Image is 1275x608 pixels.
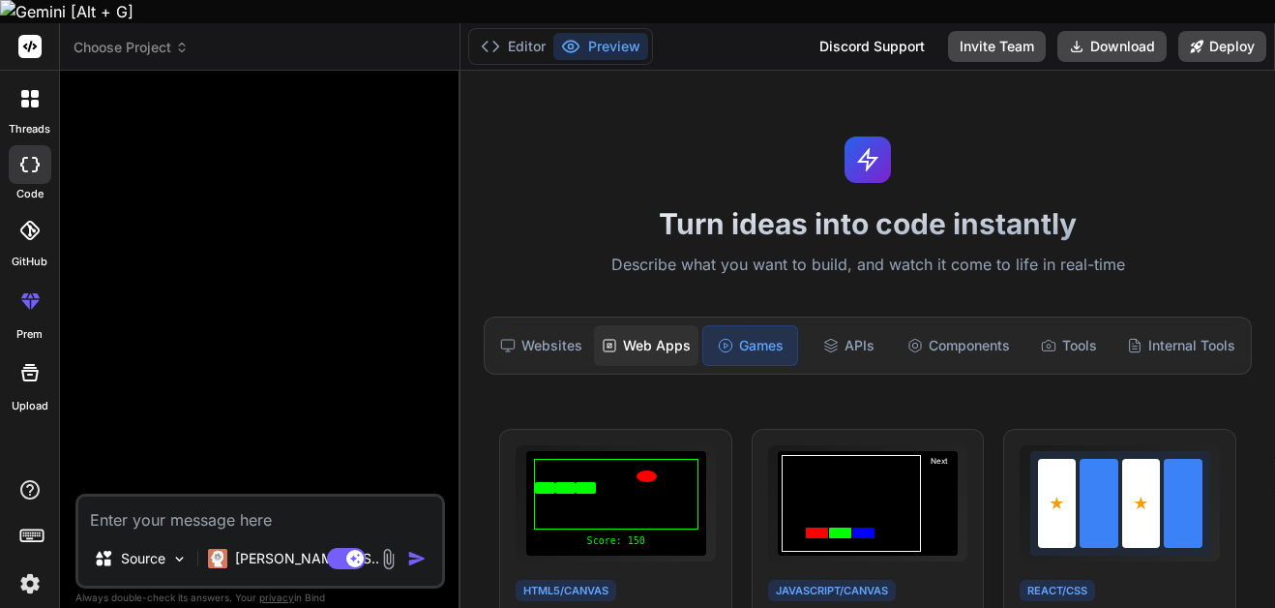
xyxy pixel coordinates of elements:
label: Upload [12,398,48,414]
button: Deploy [1178,31,1266,62]
label: code [16,186,44,202]
div: Websites [492,325,590,366]
label: GitHub [12,254,47,270]
p: [PERSON_NAME] 4 S.. [235,549,379,568]
div: JavaScript/Canvas [768,580,896,602]
img: settings [14,567,46,600]
button: Preview [553,33,648,60]
div: React/CSS [1020,580,1095,602]
div: Tools [1022,325,1115,366]
button: Editor [473,33,553,60]
img: attachment [377,548,400,570]
div: Web Apps [594,325,698,366]
p: Source [121,549,165,568]
div: Next [925,455,954,552]
label: threads [9,121,50,137]
p: Always double-check its answers. Your in Bind [75,589,445,607]
div: Discord Support [808,31,936,62]
div: HTML5/Canvas [516,580,616,602]
button: Invite Team [948,31,1046,62]
button: Download [1057,31,1167,62]
div: Components [900,325,1018,366]
label: prem [16,326,43,343]
p: Describe what you want to build, and watch it come to life in real-time [472,253,1263,278]
div: Games [702,325,798,366]
img: Claude 4 Sonnet [208,549,227,568]
h1: Turn ideas into code instantly [472,206,1263,241]
div: Score: 150 [534,533,698,548]
span: Choose Project [74,38,189,57]
span: privacy [259,592,294,603]
img: icon [407,549,427,568]
div: APIs [802,325,896,366]
img: Pick Models [171,551,188,567]
div: Internal Tools [1119,325,1243,366]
